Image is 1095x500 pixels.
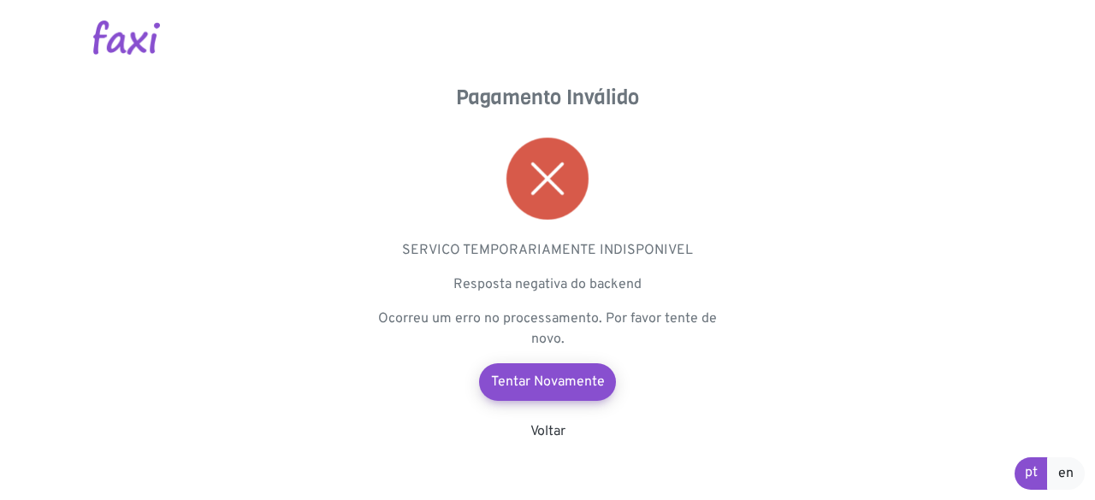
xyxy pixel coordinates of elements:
[506,138,589,220] img: error
[376,309,719,350] p: Ocorreu um erro no processamento. Por favor tente de novo.
[1015,457,1048,490] a: pt
[1047,457,1085,490] a: en
[376,274,719,295] p: Resposta negativa do backend
[376,240,719,261] p: SERVICO TEMPORARIAMENTE INDISPONIVEL
[530,423,565,440] a: Voltar
[479,363,616,401] a: Tentar Novamente
[376,85,719,110] h4: Pagamento Inválido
